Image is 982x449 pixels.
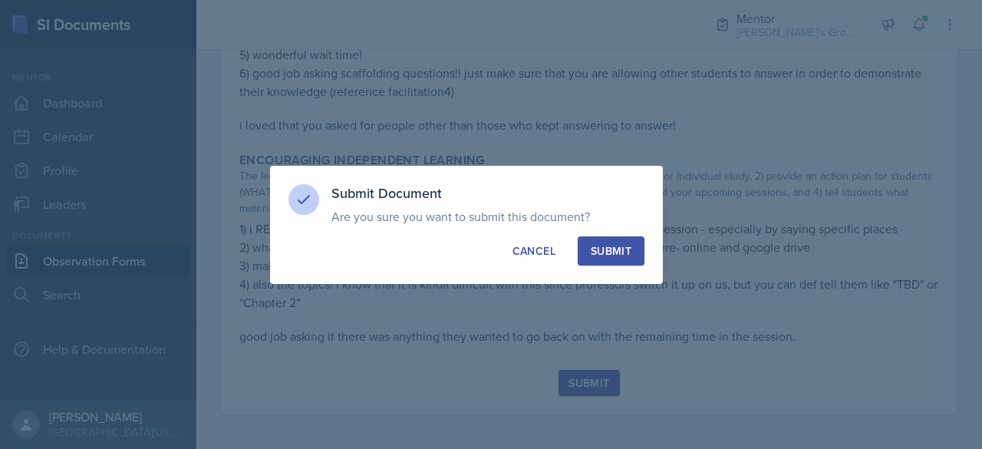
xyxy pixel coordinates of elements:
[512,243,555,259] div: Cancel
[499,236,568,266] button: Cancel
[578,236,644,266] button: Submit
[331,184,644,203] h3: Submit Document
[591,243,631,259] div: Submit
[331,209,644,224] p: Are you sure you want to submit this document?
